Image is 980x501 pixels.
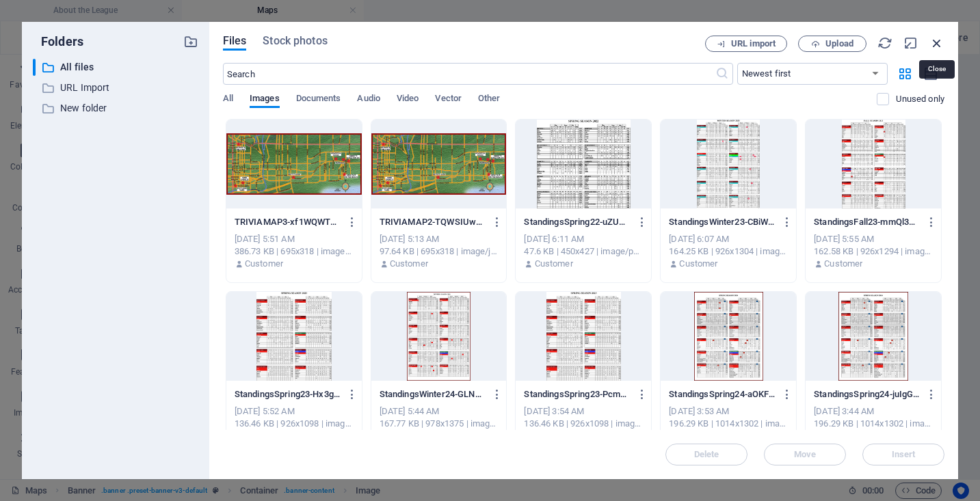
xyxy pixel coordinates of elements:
span: Audio [357,90,380,109]
span: Files [223,33,247,49]
span: URL import [731,40,776,48]
span: Images [250,90,280,109]
div: [DATE] 5:13 AM [380,233,499,245]
p: StandingsSpring23-PcmqAsAlzxH8l2UmxiFdig.png [524,388,630,401]
p: Customer [535,258,573,270]
input: Search [223,63,715,85]
p: StandingsSpring24-juIgGpC9U1MkWV6ty2D8FA.png [814,388,920,401]
p: Displays only files that are not in use on the website. Files added during this session can still... [896,93,944,105]
span: Stock photos [263,33,327,49]
p: Customer [245,258,283,270]
div: 164.25 KB | 926x1304 | image/png [669,245,788,258]
p: StandingsSpring22-uZUKMjuoy-gpvL2QNjvJvQ.png [524,216,630,228]
div: [DATE] 5:55 AM [814,233,933,245]
div: 136.46 KB | 926x1098 | image/png [524,418,643,430]
p: StandingsWinter23-CBiWBU4WXZuRr8SKoLMHYg.png [669,216,775,228]
p: Folders [33,33,83,51]
div: 136.46 KB | 926x1098 | image/png [235,418,354,430]
span: Other [478,90,500,109]
i: Reload [877,36,892,51]
p: New folder [60,100,173,116]
div: 47.6 KB | 450x427 | image/png [524,245,643,258]
div: 196.29 KB | 1014x1302 | image/png [814,418,933,430]
p: URL Import [60,80,173,96]
p: Customer [390,258,428,270]
span: Upload [825,40,853,48]
div: [DATE] 3:54 AM [524,405,643,418]
div: 167.77 KB | 978x1375 | image/png [380,418,499,430]
p: StandingsFall23-mmQl3A4zaOIgxCs_bHMi1g.png [814,216,920,228]
div: [DATE] 5:51 AM [235,233,354,245]
div: 386.73 KB | 695x318 | image/png [235,245,354,258]
p: Customer [679,258,717,270]
div: [DATE] 3:53 AM [669,405,788,418]
div: URL Import [33,79,198,96]
i: Create new folder [183,34,198,49]
div: ​ [33,59,36,76]
span: Video [397,90,419,109]
button: Upload [798,36,866,52]
div: 162.58 KB | 926x1294 | image/png [814,245,933,258]
p: Customer [824,258,862,270]
div: [DATE] 6:11 AM [524,233,643,245]
button: URL import [705,36,787,52]
p: TRIVIAMAP3-xf1WQWTSD1Odk-1yJPsC8Q.png [235,216,341,228]
div: 196.29 KB | 1014x1302 | image/png [669,418,788,430]
p: StandingsSpring24-aOKFHREBpUvRpQvNiGm5Bg.png [669,388,775,401]
i: Minimize [903,36,918,51]
div: New folder [33,100,198,117]
span: Vector [435,90,462,109]
div: 97.64 KB | 695x318 | image/jpeg [380,245,499,258]
p: All files [60,59,173,75]
p: StandingsWinter24-GLNUeu-ogjeKzK8pz3WZxA.png [380,388,486,401]
div: [DATE] 6:07 AM [669,233,788,245]
p: StandingsSpring23-Hx3gq5ibNsDhwSoJYzNnUA.png [235,388,341,401]
p: TRIVIAMAP2-TQWSIUw56bXgEVeSzcMcyQ.jpg [380,216,486,228]
span: Documents [296,90,341,109]
div: [DATE] 5:44 AM [380,405,499,418]
div: [DATE] 3:44 AM [814,405,933,418]
div: [DATE] 5:52 AM [235,405,354,418]
span: All [223,90,233,109]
